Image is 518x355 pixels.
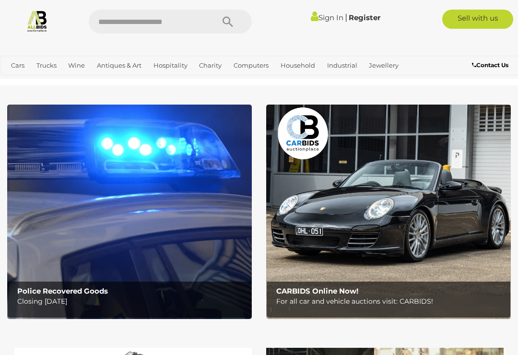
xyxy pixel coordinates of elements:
[33,58,60,73] a: Trucks
[472,60,511,71] a: Contact Us
[195,58,225,73] a: Charity
[64,58,89,73] a: Wine
[204,10,252,34] button: Search
[311,13,343,22] a: Sign In
[442,10,514,29] a: Sell with us
[37,73,65,89] a: Sports
[365,58,402,73] a: Jewellery
[150,58,191,73] a: Hospitality
[93,58,145,73] a: Antiques & Art
[230,58,272,73] a: Computers
[69,73,144,89] a: [GEOGRAPHIC_DATA]
[472,61,508,69] b: Contact Us
[7,58,28,73] a: Cars
[349,13,380,22] a: Register
[266,105,511,319] img: CARBIDS Online Now!
[266,105,511,319] a: CARBIDS Online Now! CARBIDS Online Now! For all car and vehicle auctions visit: CARBIDS!
[323,58,361,73] a: Industrial
[17,296,247,308] p: Closing [DATE]
[7,105,252,319] img: Police Recovered Goods
[276,296,506,308] p: For all car and vehicle auctions visit: CARBIDS!
[7,105,252,319] a: Police Recovered Goods Police Recovered Goods Closing [DATE]
[26,10,48,32] img: Allbids.com.au
[7,73,33,89] a: Office
[345,12,347,23] span: |
[276,286,358,296] b: CARBIDS Online Now!
[17,286,108,296] b: Police Recovered Goods
[277,58,319,73] a: Household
